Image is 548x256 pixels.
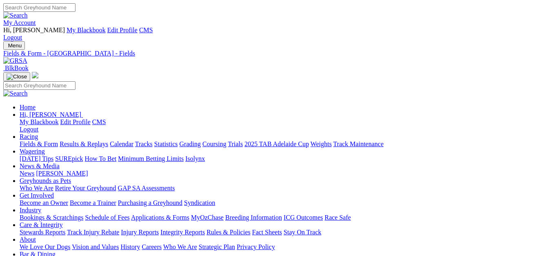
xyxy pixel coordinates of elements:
div: About [20,243,545,251]
a: Fields & Form [20,140,58,147]
a: News & Media [20,163,60,169]
div: Racing [20,140,545,148]
a: [DATE] Tips [20,155,53,162]
a: Statistics [154,140,178,147]
a: [PERSON_NAME] [36,170,88,177]
a: How To Bet [85,155,117,162]
a: Get Involved [20,192,54,199]
a: Who We Are [20,185,53,191]
a: Coursing [202,140,226,147]
a: My Blackbook [67,27,106,33]
span: Hi, [PERSON_NAME] [3,27,65,33]
a: Injury Reports [121,229,159,236]
button: Toggle navigation [3,41,25,50]
a: Greyhounds as Pets [20,177,71,184]
a: Schedule of Fees [85,214,129,221]
a: News [20,170,34,177]
button: Toggle navigation [3,72,30,81]
a: Retire Your Greyhound [55,185,116,191]
a: Industry [20,207,41,214]
a: Racing [20,133,38,140]
img: Close [7,73,27,80]
div: Wagering [20,155,545,163]
a: Integrity Reports [160,229,205,236]
a: Logout [3,34,22,41]
a: Trials [228,140,243,147]
a: Applications & Forms [131,214,189,221]
a: Stewards Reports [20,229,65,236]
a: SUREpick [55,155,83,162]
div: News & Media [20,170,545,177]
a: Syndication [184,199,215,206]
a: Careers [142,243,162,250]
a: My Blackbook [20,118,59,125]
a: Stay On Track [284,229,321,236]
a: Home [20,104,35,111]
a: My Account [3,19,36,26]
div: Get Involved [20,199,545,207]
a: Privacy Policy [237,243,275,250]
a: Fields & Form - [GEOGRAPHIC_DATA] - Fields [3,50,545,57]
a: Bookings & Scratchings [20,214,83,221]
a: Purchasing a Greyhound [118,199,182,206]
input: Search [3,3,75,12]
a: Vision and Values [72,243,119,250]
a: Breeding Information [225,214,282,221]
span: BlkBook [5,65,29,71]
a: Results & Replays [60,140,108,147]
a: Track Maintenance [333,140,384,147]
a: Rules & Policies [206,229,251,236]
a: CMS [139,27,153,33]
a: Care & Integrity [20,221,63,228]
a: Fact Sheets [252,229,282,236]
a: Become a Trainer [70,199,116,206]
div: Greyhounds as Pets [20,185,545,192]
a: Race Safe [324,214,351,221]
img: Search [3,12,28,19]
a: Hi, [PERSON_NAME] [20,111,83,118]
a: Calendar [110,140,133,147]
a: Weights [311,140,332,147]
a: MyOzChase [191,214,224,221]
span: Hi, [PERSON_NAME] [20,111,81,118]
div: Hi, [PERSON_NAME] [20,118,545,133]
a: History [120,243,140,250]
a: Edit Profile [60,118,91,125]
a: Grading [180,140,201,147]
a: Edit Profile [107,27,138,33]
a: About [20,236,36,243]
a: Become an Owner [20,199,68,206]
a: Strategic Plan [199,243,235,250]
a: BlkBook [3,65,29,71]
a: 2025 TAB Adelaide Cup [244,140,309,147]
img: GRSA [3,57,27,65]
a: ICG Outcomes [284,214,323,221]
div: Industry [20,214,545,221]
a: Tracks [135,140,153,147]
img: logo-grsa-white.png [32,72,38,78]
a: Logout [20,126,38,133]
span: Menu [8,42,22,49]
img: Search [3,90,28,97]
a: CMS [92,118,106,125]
div: Care & Integrity [20,229,545,236]
div: My Account [3,27,545,41]
a: We Love Our Dogs [20,243,70,250]
input: Search [3,81,75,90]
a: Minimum Betting Limits [118,155,184,162]
a: Isolynx [185,155,205,162]
a: Track Injury Rebate [67,229,119,236]
a: Who We Are [163,243,197,250]
a: Wagering [20,148,45,155]
a: GAP SA Assessments [118,185,175,191]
